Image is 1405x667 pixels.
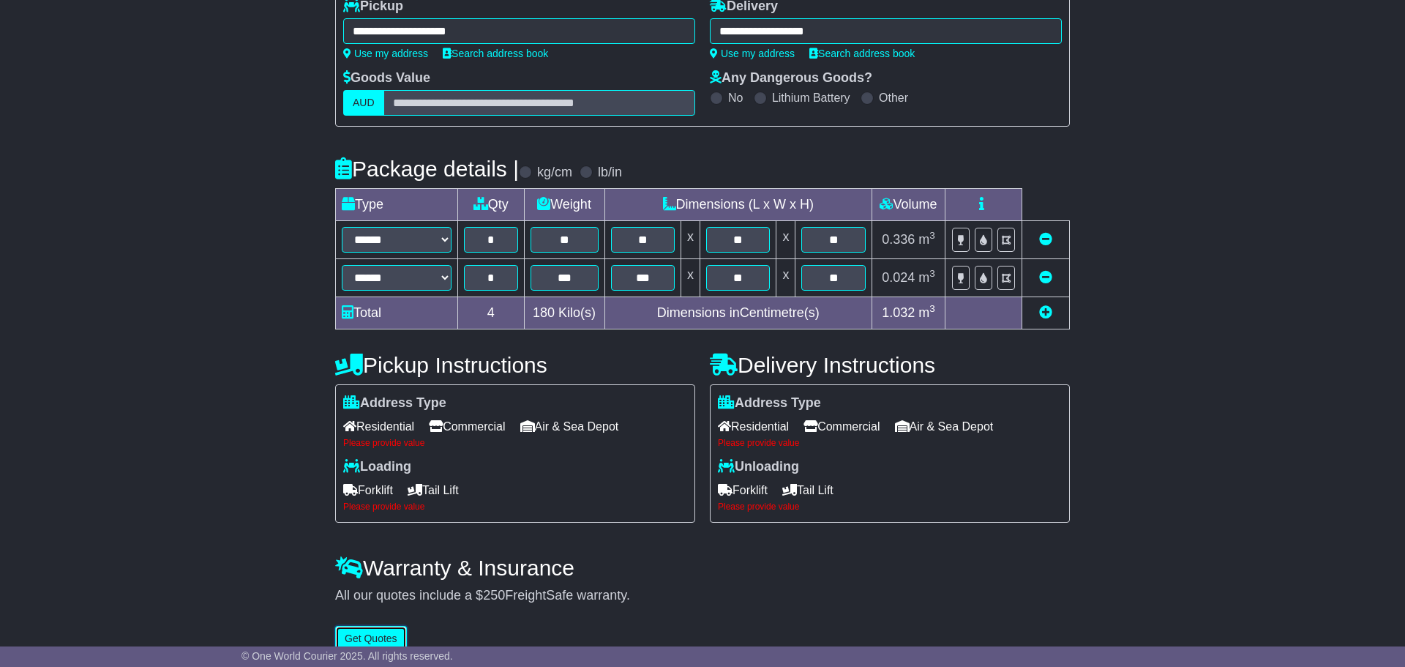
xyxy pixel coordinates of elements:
[343,502,687,512] div: Please provide value
[520,415,619,438] span: Air & Sea Depot
[343,395,446,411] label: Address Type
[929,268,935,279] sup: 3
[718,459,799,475] label: Unloading
[718,479,768,502] span: Forklift
[343,415,414,438] span: Residential
[809,48,915,59] a: Search address book
[718,415,789,438] span: Residential
[681,221,700,259] td: x
[882,270,915,285] span: 0.024
[776,221,795,259] td: x
[728,91,743,105] label: No
[1039,305,1052,320] a: Add new item
[335,157,519,181] h4: Package details |
[710,48,795,59] a: Use my address
[335,556,1070,580] h4: Warranty & Insurance
[458,297,525,329] td: 4
[336,297,458,329] td: Total
[872,189,945,221] td: Volume
[803,415,880,438] span: Commercial
[718,395,821,411] label: Address Type
[335,588,1070,604] div: All our quotes include a $ FreightSafe warranty.
[343,70,430,86] label: Goods Value
[443,48,548,59] a: Search address book
[882,305,915,320] span: 1.032
[335,353,695,377] h4: Pickup Instructions
[772,91,850,105] label: Lithium Battery
[718,502,1062,512] div: Please provide value
[533,305,555,320] span: 180
[681,259,700,297] td: x
[335,626,407,652] button: Get Quotes
[458,189,525,221] td: Qty
[918,232,935,247] span: m
[408,479,459,502] span: Tail Lift
[604,189,872,221] td: Dimensions (L x W x H)
[429,415,505,438] span: Commercial
[879,91,908,105] label: Other
[882,232,915,247] span: 0.336
[483,588,505,603] span: 250
[537,165,572,181] label: kg/cm
[343,90,384,116] label: AUD
[918,270,935,285] span: m
[343,479,393,502] span: Forklift
[710,353,1070,377] h4: Delivery Instructions
[343,459,411,475] label: Loading
[776,259,795,297] td: x
[604,297,872,329] td: Dimensions in Centimetre(s)
[343,48,428,59] a: Use my address
[929,303,935,314] sup: 3
[524,297,604,329] td: Kilo(s)
[929,230,935,241] sup: 3
[1039,270,1052,285] a: Remove this item
[1039,232,1052,247] a: Remove this item
[895,415,994,438] span: Air & Sea Depot
[241,650,453,662] span: © One World Courier 2025. All rights reserved.
[336,189,458,221] td: Type
[918,305,935,320] span: m
[718,438,1062,448] div: Please provide value
[343,438,687,448] div: Please provide value
[524,189,604,221] td: Weight
[598,165,622,181] label: lb/in
[710,70,872,86] label: Any Dangerous Goods?
[782,479,833,502] span: Tail Lift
